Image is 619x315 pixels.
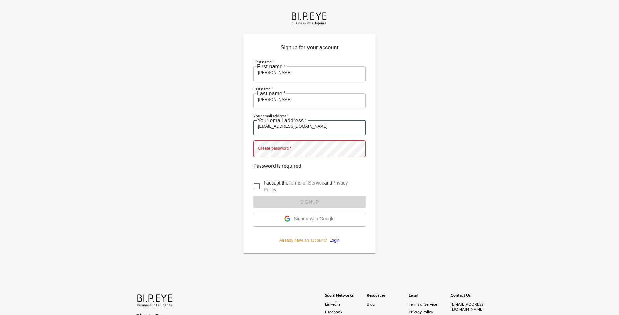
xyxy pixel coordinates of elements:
[294,216,334,223] span: Signup with Google
[367,293,409,302] div: Resources
[290,11,329,26] img: bipeye-logo
[325,309,367,314] a: Facebook
[288,180,324,186] a: Terms of Service
[264,179,360,193] p: I accept the and
[325,302,340,307] span: Linkedin
[451,302,492,312] div: [EMAIL_ADDRESS][DOMAIN_NAME]
[253,59,366,64] label: First name
[264,180,348,192] a: Privacy Policy
[451,293,492,302] div: Contact Us
[367,302,375,307] a: Blog
[409,302,448,307] a: Terms of Service
[253,113,366,118] label: Your email address
[325,309,342,314] span: Facebook
[253,86,366,91] label: Last name
[253,212,366,226] button: Signup with Google
[136,293,175,308] img: bipeye-logo
[409,309,433,314] a: Privacy Policy
[409,293,451,302] div: Legal
[327,238,340,243] a: Login
[325,302,367,307] a: Linkedin
[253,226,366,243] p: Already have an account?
[253,162,366,169] p: Password is required
[325,293,367,302] div: Social Networks
[253,44,366,54] p: Signup for your account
